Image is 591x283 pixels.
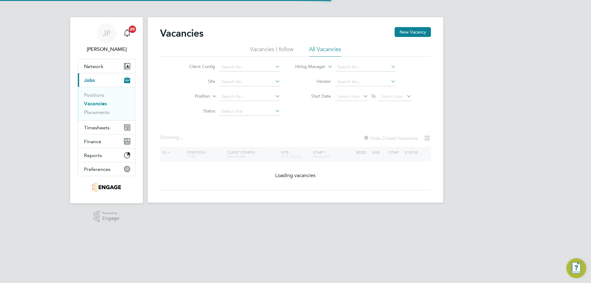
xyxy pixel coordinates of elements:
[102,211,119,216] span: Powered by
[84,101,107,107] a: Vacancies
[78,121,135,134] button: Timesheets
[129,26,136,33] span: 20
[84,109,110,115] a: Placements
[70,17,143,203] nav: Main navigation
[381,94,403,99] span: Select date
[78,46,135,53] span: James Pedley
[309,46,341,57] li: All Vacancies
[84,77,95,83] span: Jobs
[566,258,586,278] button: Engage Resource Center
[78,59,135,73] button: Network
[180,79,215,84] label: Site
[175,93,210,99] label: Position
[160,27,203,39] h2: Vacancies
[219,107,280,116] input: Select one
[160,134,184,141] div: Showing
[295,79,331,84] label: Vendor
[94,211,120,222] a: Powered byEngage
[84,125,110,131] span: Timesheets
[335,78,396,86] input: Search for...
[337,94,360,99] span: Select date
[78,23,135,53] a: JP[PERSON_NAME]
[92,182,121,192] img: jambo-logo-retina.png
[84,166,111,172] span: Preferences
[179,134,183,140] span: ...
[102,216,119,221] span: Engage
[369,92,377,100] span: To
[219,63,280,71] input: Search for...
[295,93,331,99] label: Start Date
[84,139,101,144] span: Finance
[290,64,326,70] label: Hiring Manager
[121,23,133,43] a: 20
[180,64,215,69] label: Client Config
[250,46,294,57] li: Vacancies I follow
[103,29,111,37] span: JP
[78,73,135,87] button: Jobs
[363,135,417,141] label: Hide Closed Vacancies
[78,148,135,162] button: Reports
[84,152,102,158] span: Reports
[78,162,135,176] button: Preferences
[180,108,215,114] label: Status
[219,92,280,101] input: Search for...
[335,63,396,71] input: Search for...
[84,63,103,69] span: Network
[78,87,135,120] div: Jobs
[219,78,280,86] input: Search for...
[78,182,135,192] a: Go to home page
[395,27,431,37] button: New Vacancy
[84,92,104,98] a: Positions
[78,135,135,148] button: Finance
